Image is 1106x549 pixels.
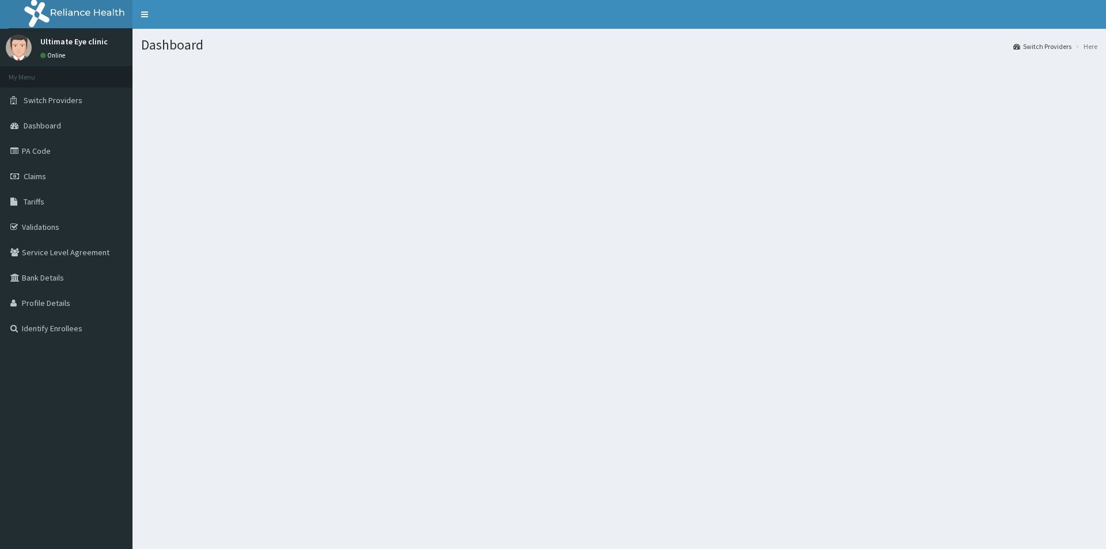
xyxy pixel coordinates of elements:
[24,171,46,181] span: Claims
[141,37,1097,52] h1: Dashboard
[24,120,61,131] span: Dashboard
[1013,41,1071,51] a: Switch Providers
[6,35,32,60] img: User Image
[1073,41,1097,51] li: Here
[24,95,82,105] span: Switch Providers
[40,51,68,59] a: Online
[40,37,108,46] p: Ultimate Eye clinic
[24,196,44,207] span: Tariffs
